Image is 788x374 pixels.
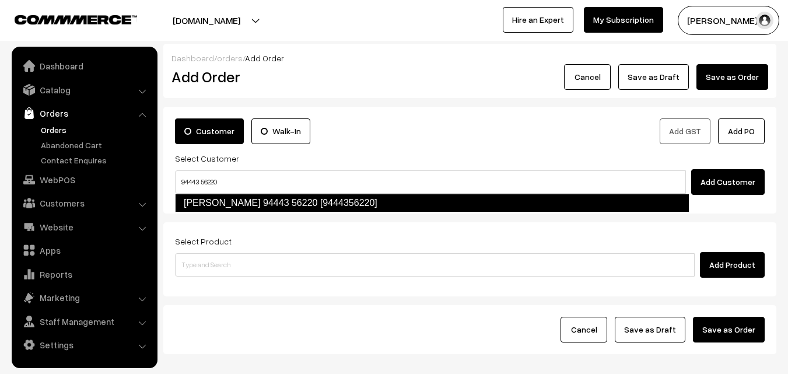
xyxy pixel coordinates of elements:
a: COMMMERCE [15,12,117,26]
a: Orders [38,124,153,136]
a: [PERSON_NAME] 94443 56220 [9444356220] [175,194,689,212]
a: orders [217,53,243,63]
a: Abandoned Cart [38,139,153,151]
a: Dashboard [15,55,153,76]
input: Type and Search [175,253,695,277]
button: Save as Order [693,317,765,342]
span: Add Order [245,53,284,63]
button: [DOMAIN_NAME] [132,6,281,35]
a: Apps [15,240,153,261]
a: My Subscription [584,7,663,33]
button: Add PO [718,118,765,144]
button: Cancel [564,64,611,90]
button: Cancel [561,317,607,342]
label: Walk-In [251,118,310,144]
img: COMMMERCE [15,15,137,24]
button: Save as Draft [618,64,689,90]
h2: Add Order [171,68,359,86]
button: Add Product [700,252,765,278]
button: Add GST [660,118,710,144]
a: Reports [15,264,153,285]
a: Catalog [15,79,153,100]
input: Search by name, email, or phone [175,170,686,194]
a: Marketing [15,287,153,308]
a: Customers [15,193,153,214]
button: Save as Order [696,64,768,90]
button: [PERSON_NAME] s… [678,6,779,35]
a: WebPOS [15,169,153,190]
img: user [756,12,773,29]
label: Customer [175,118,244,144]
button: Save as Draft [615,317,685,342]
a: Contact Enquires [38,154,153,166]
a: Website [15,216,153,237]
label: Select Product [175,235,232,247]
a: Hire an Expert [503,7,573,33]
label: Select Customer [175,152,239,165]
a: Settings [15,334,153,355]
a: Orders [15,103,153,124]
button: Add Customer [691,169,765,195]
a: Dashboard [171,53,214,63]
div: / / [171,52,768,64]
a: Staff Management [15,311,153,332]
